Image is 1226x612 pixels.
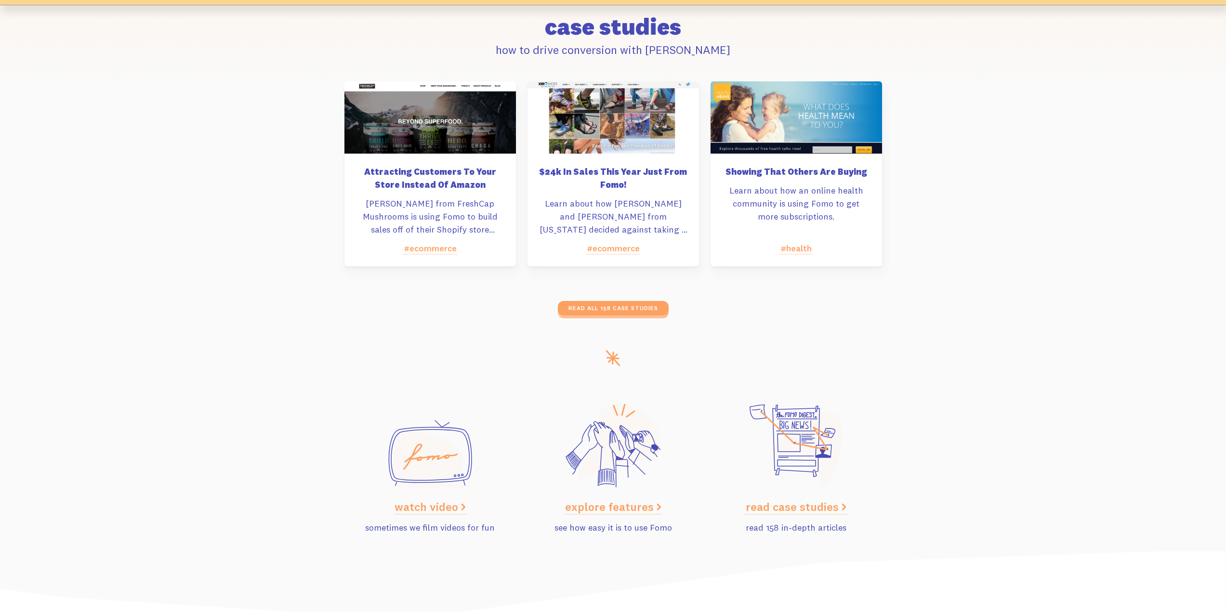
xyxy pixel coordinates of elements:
p: how to drive conversion with [PERSON_NAME] [344,41,882,58]
h2: case studies [344,15,882,38]
h5: Attracting Customers To Your Store Instead Of Amazon [356,165,504,191]
a: Attracting Customers To Your Store Instead Of Amazon [356,165,504,197]
p: [PERSON_NAME] from FreshCap Mushrooms is using Fomo to build sales off of their Shopify store ins... [356,197,504,236]
a: #health [780,243,812,254]
a: read case studies [746,499,846,514]
a: read all 158 case studies [558,301,669,315]
p: Learn about how [PERSON_NAME] and [PERSON_NAME] from [US_STATE] decided against taking a Shark Ta... [539,197,687,236]
h5: $24k In Sales This Year Just From Fomo! [539,165,687,191]
a: #ecommerce [404,243,457,254]
p: see how easy it is to use Fomo [527,521,699,534]
p: Learn about how an online health community is using Fomo to get more subscriptions. [722,184,870,223]
p: sometimes we film videos for fun [344,521,516,534]
a: $24k In Sales This Year Just From Fomo! [539,165,687,197]
h5: Showing That Others Are Buying [722,165,870,178]
a: explore features [565,499,661,514]
a: watch video [395,499,466,514]
p: read 158 in-depth articles [711,521,882,534]
a: #ecommerce [587,243,640,254]
a: Showing That Others Are Buying [722,165,870,184]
